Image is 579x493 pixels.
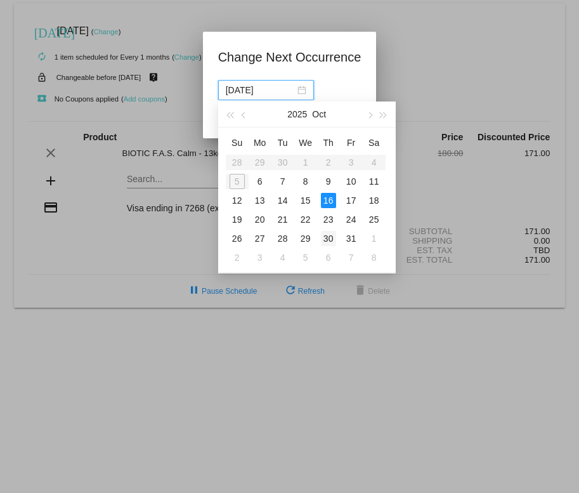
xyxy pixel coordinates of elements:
div: 28 [275,231,290,246]
td: 11/6/2025 [317,248,340,267]
div: 19 [230,212,245,227]
div: 21 [275,212,290,227]
td: 10/10/2025 [340,172,363,191]
div: 16 [321,193,336,208]
div: 6 [321,250,336,265]
th: Mon [249,133,271,153]
td: 10/19/2025 [226,210,249,229]
div: 15 [298,193,313,208]
button: Last year (Control + left) [223,102,237,127]
td: 10/23/2025 [317,210,340,229]
button: Oct [312,102,326,127]
div: 10 [344,174,359,189]
td: 10/15/2025 [294,191,317,210]
td: 10/31/2025 [340,229,363,248]
div: 7 [344,250,359,265]
td: 10/20/2025 [249,210,271,229]
td: 10/29/2025 [294,229,317,248]
td: 10/24/2025 [340,210,363,229]
td: 10/11/2025 [363,172,386,191]
td: 10/18/2025 [363,191,386,210]
div: 4 [275,250,290,265]
div: 23 [321,212,336,227]
th: Wed [294,133,317,153]
td: 10/21/2025 [271,210,294,229]
div: 2 [230,250,245,265]
td: 10/7/2025 [271,172,294,191]
td: 10/26/2025 [226,229,249,248]
td: 11/8/2025 [363,248,386,267]
td: 11/7/2025 [340,248,363,267]
div: 17 [344,193,359,208]
td: 10/28/2025 [271,229,294,248]
td: 10/12/2025 [226,191,249,210]
td: 10/30/2025 [317,229,340,248]
div: 5 [298,250,313,265]
td: 10/17/2025 [340,191,363,210]
div: 8 [367,250,382,265]
td: 10/8/2025 [294,172,317,191]
th: Sat [363,133,386,153]
div: 20 [252,212,268,227]
th: Tue [271,133,294,153]
h1: Change Next Occurrence [218,47,361,67]
button: 2025 [287,102,307,127]
div: 31 [344,231,359,246]
td: 11/4/2025 [271,248,294,267]
div: 14 [275,193,290,208]
div: 9 [321,174,336,189]
div: 1 [367,231,382,246]
div: 27 [252,231,268,246]
td: 11/2/2025 [226,248,249,267]
div: 13 [252,193,268,208]
th: Thu [317,133,340,153]
div: 12 [230,193,245,208]
button: Next month (PageDown) [362,102,376,127]
td: 11/1/2025 [363,229,386,248]
div: 18 [367,193,382,208]
div: 6 [252,174,268,189]
td: 10/9/2025 [317,172,340,191]
div: 30 [321,231,336,246]
td: 11/3/2025 [249,248,271,267]
td: 10/13/2025 [249,191,271,210]
button: Previous month (PageUp) [237,102,251,127]
td: 10/16/2025 [317,191,340,210]
th: Sun [226,133,249,153]
td: 10/14/2025 [271,191,294,210]
div: 11 [367,174,382,189]
th: Fri [340,133,363,153]
td: 10/25/2025 [363,210,386,229]
td: 10/6/2025 [249,172,271,191]
td: 11/5/2025 [294,248,317,267]
div: 29 [298,231,313,246]
div: 8 [298,174,313,189]
input: Select date [226,83,295,97]
div: 7 [275,174,290,189]
div: 26 [230,231,245,246]
td: 10/27/2025 [249,229,271,248]
div: 22 [298,212,313,227]
div: 24 [344,212,359,227]
td: 10/22/2025 [294,210,317,229]
button: Next year (Control + right) [376,102,390,127]
div: 3 [252,250,268,265]
div: 25 [367,212,382,227]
